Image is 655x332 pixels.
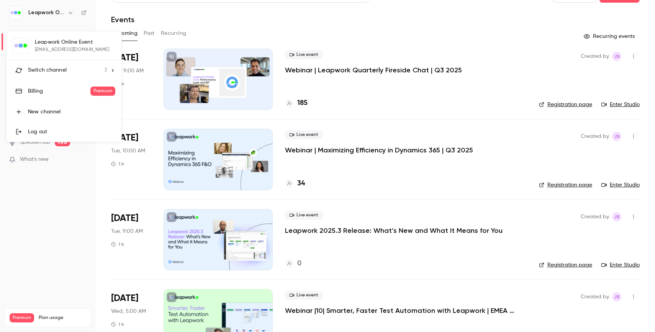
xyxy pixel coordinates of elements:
[90,87,115,96] span: Premium
[104,66,107,74] span: 3
[28,87,90,95] div: Billing
[28,128,115,136] div: Log out
[28,66,67,74] span: Switch channel
[28,108,115,116] div: New channel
